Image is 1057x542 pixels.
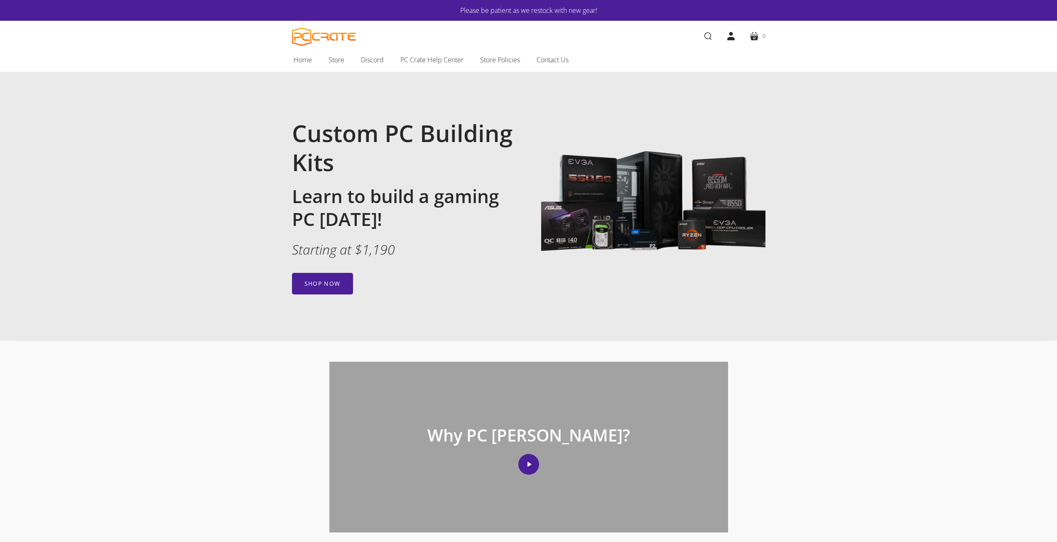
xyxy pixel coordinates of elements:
a: PC CRATE [292,27,356,46]
nav: Main navigation [280,51,778,72]
a: Store [320,51,353,69]
a: PC Crate Help Center [392,51,472,69]
h1: Custom PC Building Kits [292,118,516,177]
button: Play video [518,454,539,475]
span: Store Policies [480,54,520,65]
em: Starting at $1,190 [292,240,395,258]
a: Discord [353,51,392,69]
a: Home [285,51,320,69]
p: Why PC [PERSON_NAME]? [427,425,630,446]
img: Image with gaming PC components including Lian Li 205 Lancool case, MSI B550M motherboard, EVGA 6... [541,93,765,317]
span: Store [329,54,344,65]
a: Store Policies [472,51,528,69]
span: Home [294,54,312,65]
span: Contact Us [537,54,569,65]
span: PC Crate Help Center [400,54,464,65]
a: Shop now [292,273,353,294]
span: 0 [763,32,765,40]
span: Discord [361,54,384,65]
a: Please be patient as we restock with new gear! [317,5,741,16]
a: 0 [743,25,772,48]
a: Contact Us [528,51,577,69]
h2: Learn to build a gaming PC [DATE]! [292,185,516,231]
